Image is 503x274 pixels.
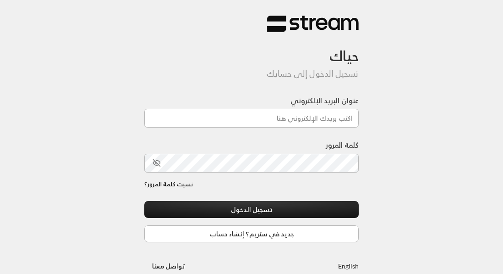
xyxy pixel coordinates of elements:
[144,69,359,79] h5: تسجيل الدخول إلى حسابك
[144,109,359,128] input: اكتب بريدك الإلكتروني هنا
[326,140,359,151] label: كلمة المرور
[144,33,359,64] h3: حياك
[149,155,164,171] button: toggle password visibility
[267,15,359,33] img: Stream Logo
[144,201,359,218] button: تسجيل الدخول
[144,225,359,242] a: جديد في ستريم؟ إنشاء حساب
[290,95,359,106] label: عنوان البريد الإلكتروني
[144,180,193,189] a: نسيت كلمة المرور؟
[144,260,192,272] a: تواصل معنا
